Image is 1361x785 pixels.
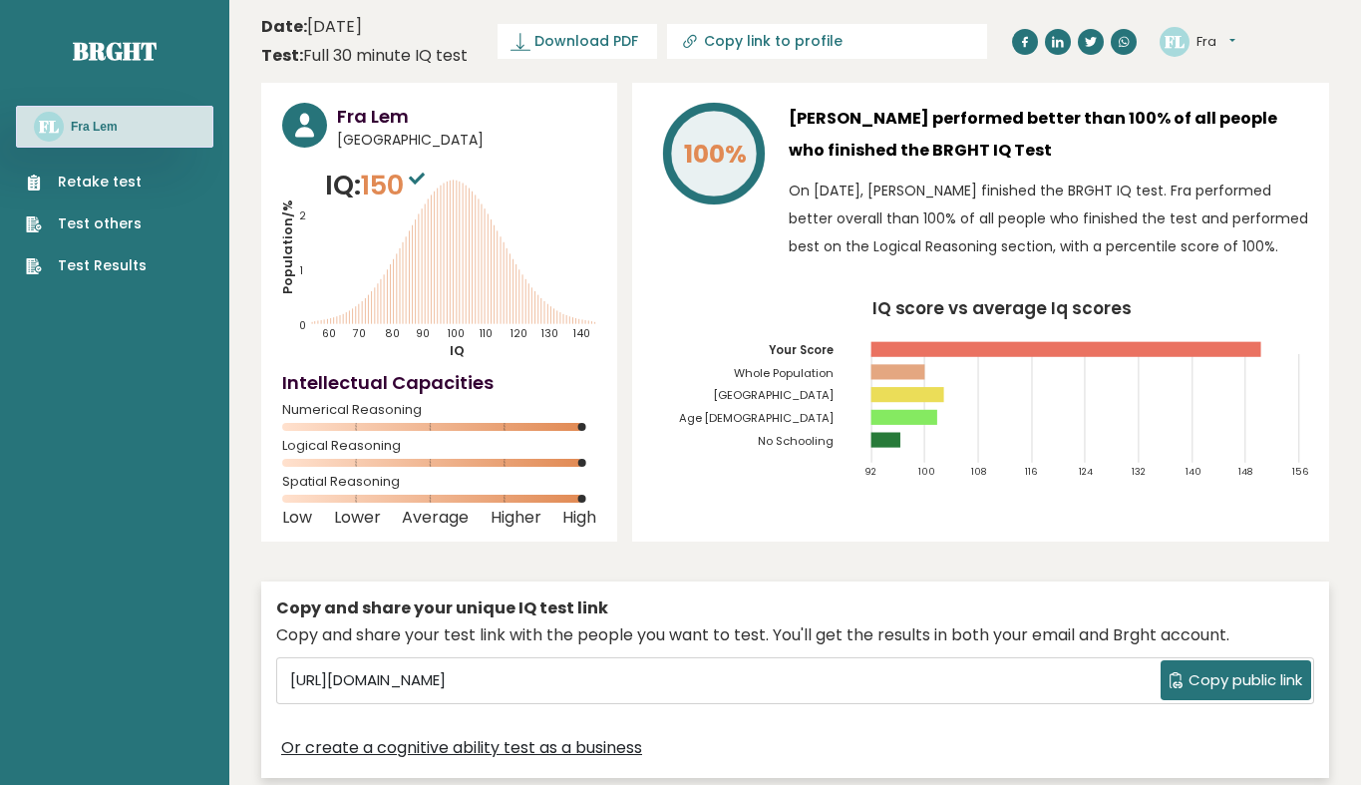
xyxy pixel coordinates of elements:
[498,24,657,59] a: Download PDF
[39,115,59,138] text: FL
[282,478,596,486] span: Spatial Reasoning
[480,326,494,341] tspan: 110
[71,119,118,135] h3: Fra Lem
[334,514,381,522] span: Lower
[562,514,596,522] span: High
[276,596,1314,620] div: Copy and share your unique IQ test link
[1293,465,1310,478] tspan: 156
[572,326,590,341] tspan: 140
[26,255,147,276] a: Test Results
[770,342,835,358] tspan: Your Score
[385,326,400,341] tspan: 80
[299,263,303,278] tspan: 1
[281,736,642,760] a: Or create a cognitive ability test as a business
[337,103,596,130] h3: Fra Lem
[684,137,747,172] tspan: 100%
[1196,32,1235,52] button: Fra
[299,208,306,223] tspan: 2
[261,44,303,67] b: Test:
[416,326,430,341] tspan: 90
[450,341,465,360] tspan: IQ
[282,406,596,414] span: Numerical Reasoning
[402,514,469,522] span: Average
[534,31,638,52] span: Download PDF
[282,514,312,522] span: Low
[1161,660,1311,700] button: Copy public link
[491,514,541,522] span: Higher
[865,465,877,478] tspan: 92
[1026,465,1039,478] tspan: 116
[361,167,430,203] span: 150
[278,199,297,294] tspan: Population/%
[972,465,987,478] tspan: 108
[714,388,835,404] tspan: [GEOGRAPHIC_DATA]
[447,326,465,341] tspan: 100
[282,369,596,396] h4: Intellectual Capacities
[282,442,596,450] span: Logical Reasoning
[325,166,430,205] p: IQ:
[337,130,596,151] span: [GEOGRAPHIC_DATA]
[261,15,307,38] b: Date:
[276,623,1314,647] div: Copy and share your test link with the people you want to test. You'll get the results in both yo...
[1189,669,1302,692] span: Copy public link
[26,172,147,193] a: Retake test
[540,326,558,341] tspan: 130
[1133,465,1147,478] tspan: 132
[872,296,1133,320] tspan: IQ score vs average Iq scores
[735,365,835,381] tspan: Whole Population
[73,35,157,67] a: Brght
[261,15,362,39] time: [DATE]
[1187,465,1202,478] tspan: 140
[261,44,468,68] div: Full 30 minute IQ test
[26,213,147,234] a: Test others
[679,410,835,426] tspan: Age [DEMOGRAPHIC_DATA]
[789,177,1308,260] p: On [DATE], [PERSON_NAME] finished the BRGHT IQ test. Fra performed better overall than 100% of al...
[299,318,306,333] tspan: 0
[759,433,835,449] tspan: No Schooling
[1165,29,1185,52] text: FL
[322,326,336,341] tspan: 60
[353,326,367,341] tspan: 70
[789,103,1308,167] h3: [PERSON_NAME] performed better than 100% of all people who finished the BRGHT IQ Test
[510,326,527,341] tspan: 120
[918,465,935,478] tspan: 100
[1079,465,1093,478] tspan: 124
[1239,465,1253,478] tspan: 148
